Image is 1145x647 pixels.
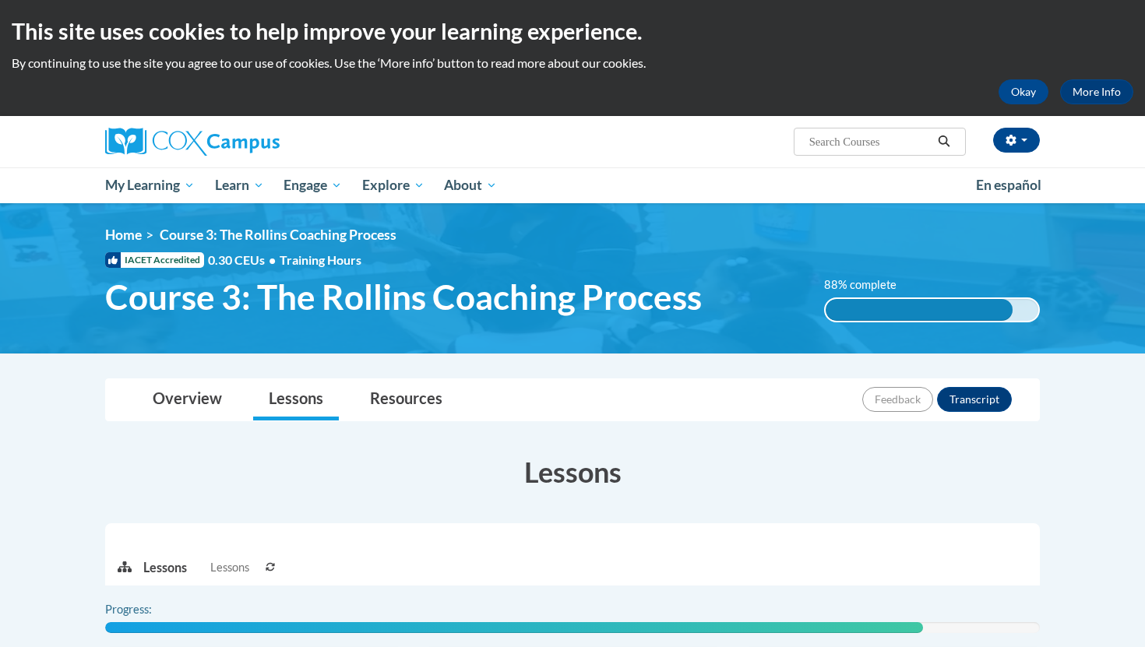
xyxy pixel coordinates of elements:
label: Progress: [105,601,195,618]
span: My Learning [105,176,195,195]
div: 88% complete [826,299,1013,321]
a: Engage [273,167,352,203]
a: Cox Campus [105,128,401,156]
a: Resources [354,379,458,420]
h2: This site uses cookies to help improve your learning experience. [12,16,1133,47]
span: Engage [284,176,342,195]
a: About [435,167,508,203]
a: More Info [1060,79,1133,104]
h3: Lessons [105,452,1040,491]
div: Main menu [82,167,1063,203]
button: Transcript [937,387,1012,412]
a: Explore [352,167,435,203]
a: Lessons [253,379,339,420]
span: About [444,176,497,195]
span: Training Hours [280,252,361,267]
p: By continuing to use the site you agree to our use of cookies. Use the ‘More info’ button to read... [12,55,1133,72]
span: IACET Accredited [105,252,204,268]
span: • [269,252,276,267]
a: Overview [137,379,238,420]
span: Course 3: The Rollins Coaching Process [160,227,396,243]
a: Home [105,227,142,243]
a: My Learning [95,167,205,203]
button: Feedback [862,387,933,412]
button: Account Settings [993,128,1040,153]
span: 0.30 CEUs [208,251,280,269]
span: Course 3: The Rollins Coaching Process [105,276,702,318]
label: 88% complete [824,276,914,294]
p: Lessons [143,559,187,576]
button: Okay [999,79,1048,104]
a: Learn [205,167,274,203]
span: Lessons [210,559,249,576]
span: Learn [215,176,264,195]
button: Search [932,132,956,151]
input: Search Courses [808,132,932,151]
span: Explore [362,176,425,195]
img: Cox Campus [105,128,280,156]
span: En español [976,177,1041,193]
a: En español [966,169,1052,202]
